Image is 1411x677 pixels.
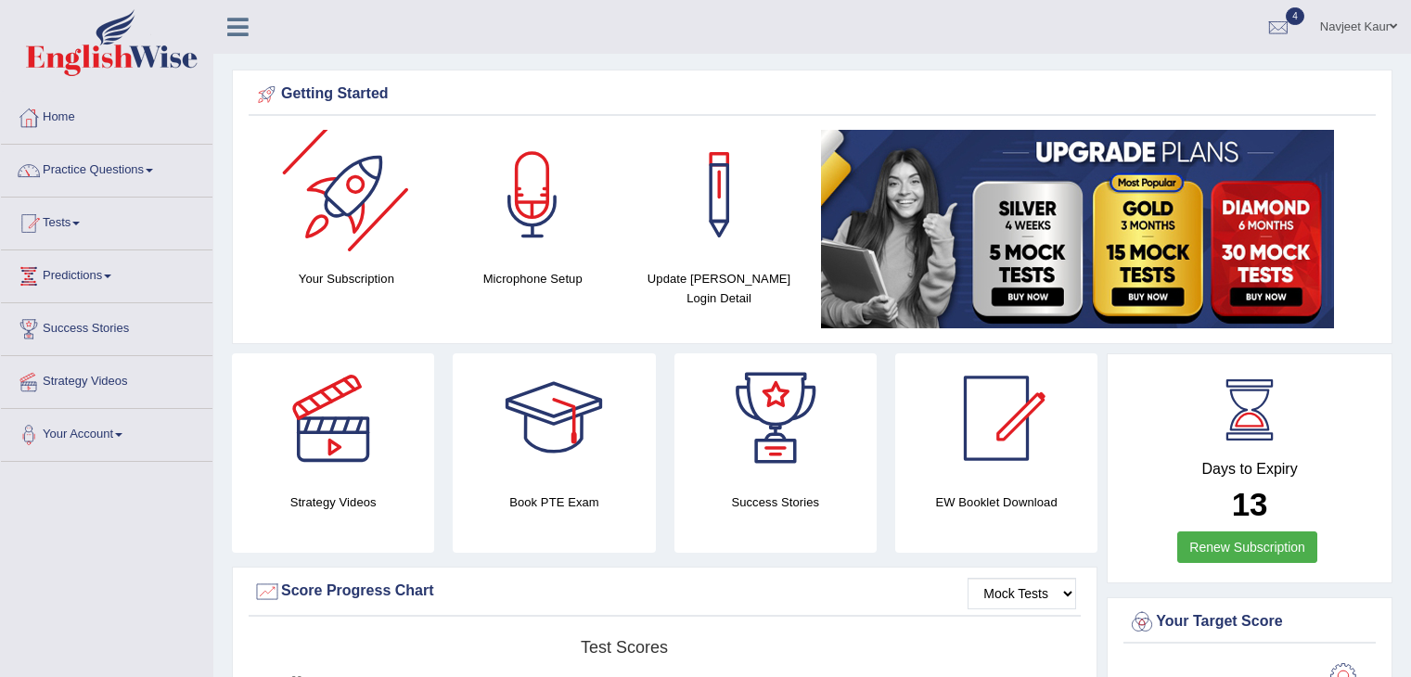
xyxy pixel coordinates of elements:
div: Getting Started [253,81,1371,109]
a: Your Account [1,409,212,455]
h4: Strategy Videos [232,492,434,512]
h4: Days to Expiry [1128,461,1371,478]
a: Renew Subscription [1177,531,1317,563]
h4: EW Booklet Download [895,492,1097,512]
img: small5.jpg [821,130,1334,328]
h4: Success Stories [674,492,877,512]
div: Your Target Score [1128,608,1371,636]
a: Tests [1,198,212,244]
div: Score Progress Chart [253,578,1076,606]
b: 13 [1232,486,1268,522]
tspan: Test scores [581,638,668,657]
h4: Microphone Setup [449,269,617,288]
a: Home [1,92,212,138]
a: Predictions [1,250,212,297]
h4: Your Subscription [263,269,430,288]
span: 4 [1286,7,1304,25]
h4: Book PTE Exam [453,492,655,512]
a: Strategy Videos [1,356,212,402]
a: Practice Questions [1,145,212,191]
a: Success Stories [1,303,212,350]
h4: Update [PERSON_NAME] Login Detail [635,269,803,308]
